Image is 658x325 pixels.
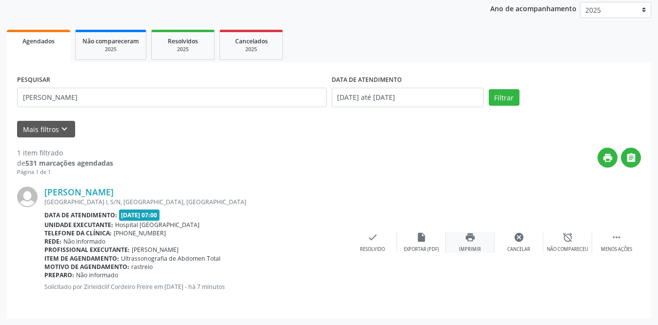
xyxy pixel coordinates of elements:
span: Agendados [22,37,55,45]
i: insert_drive_file [416,232,427,243]
b: Preparo: [44,271,74,279]
span: Resolvidos [168,37,198,45]
label: DATA DE ATENDIMENTO [332,73,402,88]
b: Rede: [44,237,61,246]
strong: 531 marcações agendadas [25,158,113,168]
b: Motivo de agendamento: [44,263,129,271]
b: Profissional executante: [44,246,130,254]
div: Página 1 de 1 [17,168,113,176]
div: Imprimir [459,246,481,253]
i: cancel [514,232,524,243]
img: img [17,187,38,207]
b: Unidade executante: [44,221,113,229]
button: Mais filtroskeyboard_arrow_down [17,121,75,138]
input: Nome, CNS [17,88,327,107]
div: 2025 [227,46,276,53]
div: 2025 [159,46,207,53]
span: [DATE] 07:00 [119,210,160,221]
b: Telefone da clínica: [44,229,112,237]
div: 2025 [82,46,139,53]
i: print [602,153,613,163]
button: print [598,148,618,168]
a: [PERSON_NAME] [44,187,114,197]
p: Solicitado por Zirleidclif Cordeiro Freire em [DATE] - há 7 minutos [44,283,348,291]
b: Item de agendamento: [44,254,119,263]
div: Menos ações [601,246,632,253]
button: Filtrar [489,89,519,106]
div: Cancelar [507,246,530,253]
span: Não informado [76,271,118,279]
i: alarm_off [562,232,573,243]
i: check [367,232,378,243]
b: Data de atendimento: [44,211,117,219]
span: rastreio [131,263,153,271]
div: Não compareceu [547,246,588,253]
span: Não informado [63,237,105,246]
p: Ano de acompanhamento [490,2,577,14]
div: 1 item filtrado [17,148,113,158]
div: Exportar (PDF) [404,246,439,253]
div: [GEOGRAPHIC_DATA] I, S/N, [GEOGRAPHIC_DATA], [GEOGRAPHIC_DATA] [44,198,348,206]
label: PESQUISAR [17,73,50,88]
div: Resolvido [360,246,385,253]
span: [PHONE_NUMBER] [114,229,166,237]
span: [PERSON_NAME] [132,246,179,254]
i: print [465,232,476,243]
input: Selecione um intervalo [332,88,484,107]
i:  [611,232,622,243]
i:  [626,153,637,163]
span: Não compareceram [82,37,139,45]
button:  [621,148,641,168]
span: Hospital [GEOGRAPHIC_DATA] [115,221,199,229]
i: keyboard_arrow_down [59,124,70,134]
span: Cancelados [235,37,268,45]
div: de [17,158,113,168]
span: Ultrassonografia de Abdomen Total [121,254,220,263]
